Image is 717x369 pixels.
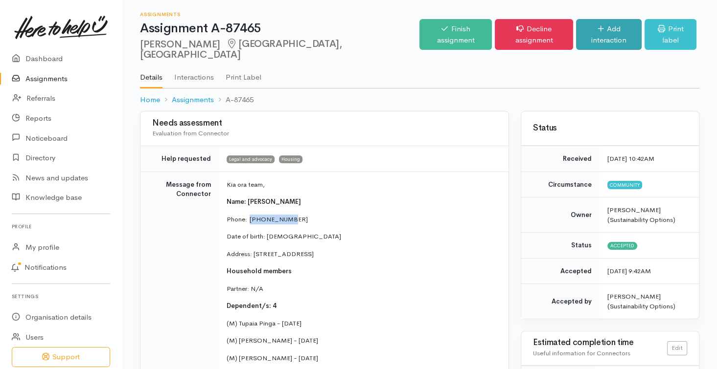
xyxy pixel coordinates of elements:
span: Accepted [607,242,637,250]
li: A-87465 [214,94,254,106]
p: Kia ora team, [227,180,497,190]
p: Date of birth: [DEMOGRAPHIC_DATA] [227,232,497,241]
td: Received [521,146,600,172]
span: Dependent/s: 4 [227,302,277,310]
span: Household members [227,267,292,275]
td: Accepted by [521,284,600,319]
h6: Assignments [140,12,419,17]
a: Add interaction [576,19,642,50]
span: [GEOGRAPHIC_DATA], [GEOGRAPHIC_DATA] [140,38,342,61]
a: Details [140,60,162,88]
p: Address: [STREET_ADDRESS] [227,249,497,259]
td: Accepted [521,258,600,284]
span: Evaluation from Connector [152,129,229,137]
span: Housing [279,155,302,163]
a: Print label [645,19,696,50]
a: Decline assignment [495,19,573,50]
time: [DATE] 9:42AM [607,267,651,275]
h3: Estimated completion time [533,338,667,347]
time: [DATE] 10:42AM [607,154,654,163]
h6: Profile [12,220,110,233]
a: Interactions [174,60,214,87]
a: Assignments [172,94,214,106]
td: Owner [521,197,600,233]
h3: Status [533,124,687,133]
td: [PERSON_NAME] (Sustainability Options) [600,284,699,319]
a: Home [140,94,160,106]
a: Print Label [226,60,261,87]
a: Finish assignment [419,19,492,50]
h1: Assignment A-87465 [140,22,419,36]
h2: [PERSON_NAME] [140,39,419,61]
span: [PERSON_NAME] (Sustainability Options) [607,206,675,224]
p: (M) Tupaia Pinga - [DATE] [227,319,497,328]
span: Name: [PERSON_NAME] [227,197,301,206]
p: Partner: N/A [227,284,497,294]
span: Community [607,181,642,189]
nav: breadcrumb [140,88,699,111]
td: Status [521,233,600,259]
span: Legal and advocacy [227,155,275,163]
p: (M) [PERSON_NAME] - [DATE] [227,353,497,363]
p: Phone: [PHONE_NUMBER] [227,215,497,224]
p: (M) [PERSON_NAME] - [DATE] [227,336,497,346]
h3: Needs assessment [152,119,497,128]
button: Support [12,347,110,367]
td: Help requested [140,146,219,172]
span: Useful information for Connectors [533,349,630,357]
a: Edit [667,341,687,355]
h6: Settings [12,290,110,303]
td: Circumstance [521,172,600,197]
